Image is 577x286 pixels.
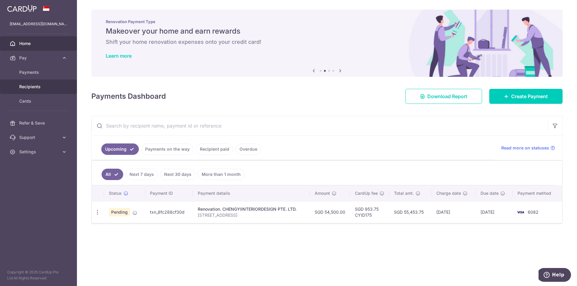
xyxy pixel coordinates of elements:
a: Recipient paid [196,143,233,155]
span: Read more on statuses [501,145,549,151]
td: [DATE] [476,201,513,223]
a: Upcoming [101,143,139,155]
div: Renovation. CHENGYIINTERIORDESIGN PTE. LTD. [198,206,305,212]
p: [EMAIL_ADDRESS][DOMAIN_NAME] [10,21,67,27]
span: Payments [19,69,59,75]
td: txn_8fc288cf30d [145,201,193,223]
a: More than 1 month [198,169,245,180]
th: Payment ID [145,185,193,201]
span: Create Payment [511,93,548,100]
h6: Shift your home renovation expenses onto your credit card! [106,38,548,46]
a: Payments on the way [141,143,194,155]
span: Pending [109,208,130,216]
span: Download Report [427,93,467,100]
a: Learn more [106,53,132,59]
span: Pay [19,55,59,61]
span: Cards [19,98,59,104]
a: Download Report [405,89,482,104]
a: Next 7 days [126,169,158,180]
img: Renovation banner [91,10,563,77]
span: CardUp fee [355,190,378,196]
span: 6082 [528,209,539,215]
span: Amount [315,190,330,196]
span: Home [19,41,59,47]
p: Renovation Payment Type [106,19,548,24]
img: Bank Card [514,209,527,216]
span: Status [109,190,122,196]
a: Next 30 days [160,169,195,180]
span: Recipients [19,84,59,90]
span: Settings [19,149,59,155]
th: Payment method [513,185,562,201]
th: Payment details [193,185,310,201]
td: [DATE] [432,201,476,223]
span: Support [19,134,59,140]
td: SGD 54,500.00 [310,201,350,223]
h5: Makeover your home and earn rewards [106,26,548,36]
a: All [102,169,123,180]
span: Charge date [436,190,461,196]
a: Read more on statuses [501,145,555,151]
p: [STREET_ADDRESS] [198,212,305,218]
span: Due date [481,190,499,196]
span: Total amt. [394,190,414,196]
img: CardUp [7,5,37,12]
iframe: Opens a widget where you can find more information [539,268,571,283]
td: SGD 953.75 CYID175 [350,201,389,223]
span: Refer & Save [19,120,59,126]
h4: Payments Dashboard [91,91,166,102]
td: SGD 55,453.75 [389,201,432,223]
input: Search by recipient name, payment id or reference [92,116,548,135]
a: Overdue [236,143,261,155]
a: Create Payment [489,89,563,104]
